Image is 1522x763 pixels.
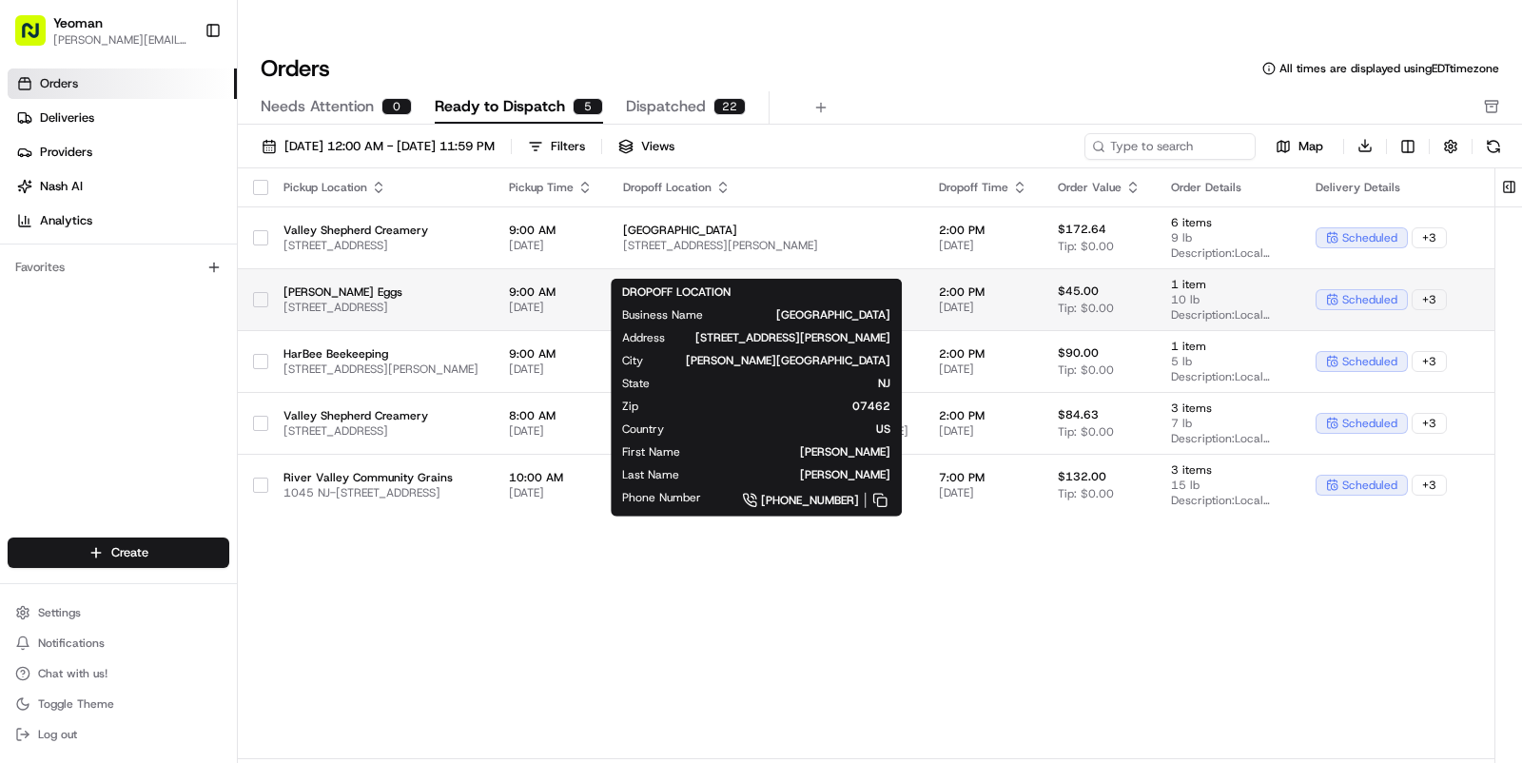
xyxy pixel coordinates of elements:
[622,330,665,345] span: Address
[1171,354,1285,369] span: 5 lb
[40,109,94,127] span: Deliveries
[939,238,1027,253] span: [DATE]
[1412,227,1447,248] div: + 3
[1171,307,1285,323] span: Description: Local products for [GEOGRAPHIC_DATA]
[8,538,229,568] button: Create
[53,32,189,48] span: [PERSON_NAME][EMAIL_ADDRESS][DOMAIN_NAME]
[283,362,478,377] span: [STREET_ADDRESS][PERSON_NAME]
[1412,475,1447,496] div: + 3
[509,284,593,300] span: 9:00 AM
[1171,215,1285,230] span: 6 items
[1342,354,1397,369] span: scheduled
[8,721,229,748] button: Log out
[509,180,593,195] div: Pickup Time
[381,98,412,115] div: 0
[509,346,593,362] span: 9:00 AM
[509,238,593,253] span: [DATE]
[1058,180,1141,195] div: Order Value
[509,223,593,238] span: 9:00 AM
[283,180,478,195] div: Pickup Location
[551,138,585,155] div: Filters
[939,362,1027,377] span: [DATE]
[8,68,237,99] a: Orders
[939,180,1027,195] div: Dropoff Time
[1058,239,1114,254] span: Tip: $0.00
[40,144,92,161] span: Providers
[622,399,638,414] span: Zip
[710,467,890,482] span: [PERSON_NAME]
[283,470,478,485] span: River Valley Community Grains
[519,133,594,160] button: Filters
[189,322,230,336] span: Pylon
[622,490,701,505] span: Phone Number
[695,330,890,345] span: [STREET_ADDRESS][PERSON_NAME]
[19,181,53,215] img: 1736555255976-a54dd68f-1ca7-489b-9aae-adbdc363a1c4
[1342,478,1397,493] span: scheduled
[1058,424,1114,440] span: Tip: $0.00
[1412,351,1447,372] div: + 3
[38,727,77,742] span: Log out
[1171,401,1285,416] span: 3 items
[1171,493,1285,508] span: Description: Local products for [PERSON_NAME] Coffee Company
[622,307,703,323] span: Business Name
[49,122,314,142] input: Clear
[38,275,146,294] span: Knowledge Base
[761,493,859,508] span: [PHONE_NUMBER]
[40,75,78,92] span: Orders
[713,98,746,115] div: 22
[283,284,478,300] span: [PERSON_NAME] Eggs
[622,376,650,391] span: State
[1171,180,1285,195] div: Order Details
[939,470,1027,485] span: 7:00 PM
[1342,416,1397,431] span: scheduled
[8,691,229,717] button: Toggle Theme
[1171,416,1285,431] span: 7 lb
[65,181,312,200] div: Start new chat
[573,98,603,115] div: 5
[283,223,478,238] span: Valley Shepherd Creamery
[19,277,34,292] div: 📗
[641,138,674,155] span: Views
[1058,345,1099,361] span: $90.00
[623,223,908,238] span: [GEOGRAPHIC_DATA]
[1058,407,1099,422] span: $84.63
[1342,292,1397,307] span: scheduled
[1263,135,1336,158] button: Map
[711,444,890,460] span: [PERSON_NAME]
[8,252,229,283] div: Favorites
[40,178,83,195] span: Nash AI
[939,223,1027,238] span: 2:00 PM
[1058,486,1114,501] span: Tip: $0.00
[261,53,330,84] h1: Orders
[939,423,1027,439] span: [DATE]
[1480,133,1507,160] button: Refresh
[283,300,478,315] span: [STREET_ADDRESS]
[939,284,1027,300] span: 2:00 PM
[11,267,153,302] a: 📗Knowledge Base
[939,346,1027,362] span: 2:00 PM
[134,321,230,336] a: Powered byPylon
[1412,413,1447,434] div: + 3
[8,599,229,626] button: Settings
[623,238,908,253] span: [STREET_ADDRESS][PERSON_NAME]
[680,376,890,391] span: NJ
[283,408,478,423] span: Valley Shepherd Creamery
[732,490,890,511] a: [PHONE_NUMBER]
[19,18,57,56] img: Nash
[509,300,593,315] span: [DATE]
[8,171,237,202] a: Nash AI
[8,660,229,687] button: Chat with us!
[1058,362,1114,378] span: Tip: $0.00
[153,267,313,302] a: 💻API Documentation
[509,470,593,485] span: 10:00 AM
[610,133,683,160] button: Views
[622,421,664,437] span: Country
[38,636,105,651] span: Notifications
[65,200,241,215] div: We're available if you need us!
[8,630,229,656] button: Notifications
[8,103,237,133] a: Deliveries
[1058,222,1106,237] span: $172.64
[53,13,103,32] span: Yeoman
[1058,301,1114,316] span: Tip: $0.00
[261,95,374,118] span: Needs Attention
